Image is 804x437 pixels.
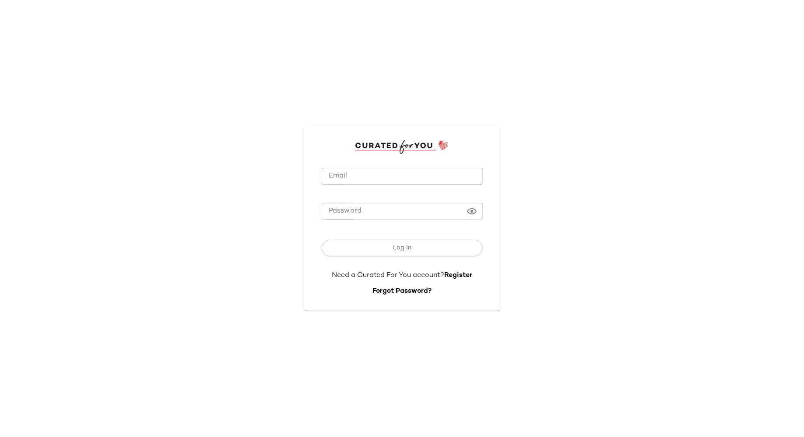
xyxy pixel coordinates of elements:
[355,140,449,153] img: cfy_login_logo.DGdB1djN.svg
[372,288,432,295] a: Forgot Password?
[393,245,411,252] span: Log In
[332,272,444,279] span: Need a Curated For You account?
[444,272,472,279] a: Register
[322,240,483,256] button: Log In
